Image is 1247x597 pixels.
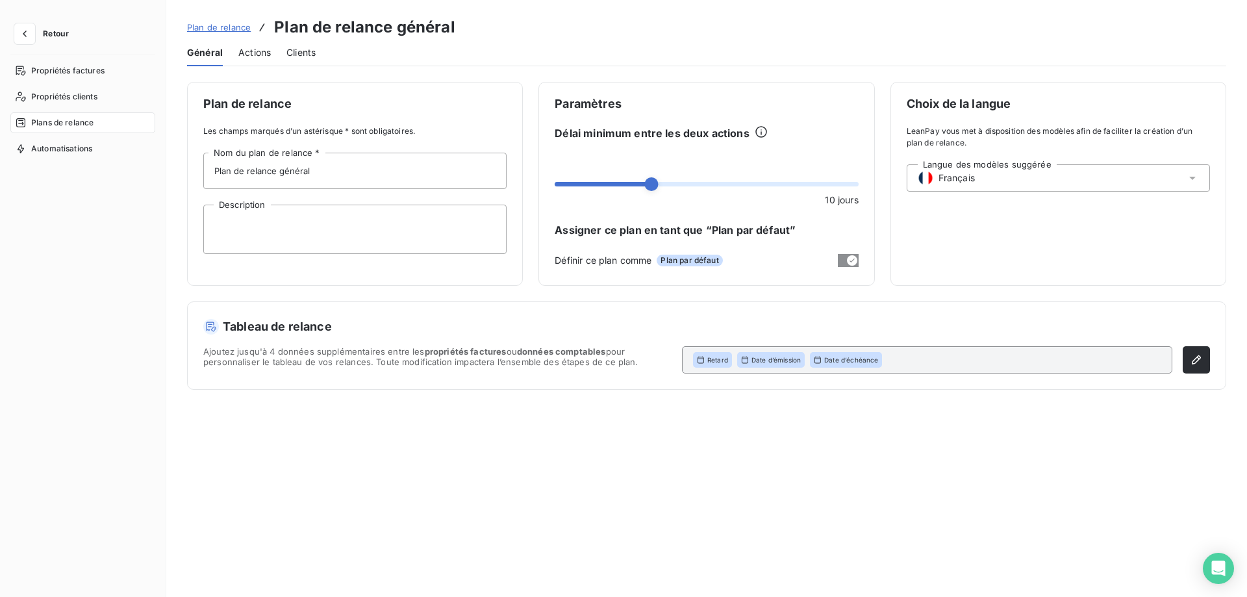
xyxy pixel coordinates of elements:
span: Plan de relance [187,22,251,32]
span: Actions [238,46,271,59]
button: Retour [10,23,79,44]
span: Les champs marqués d’un astérisque * sont obligatoires. [203,125,507,137]
span: Date d’émission [751,355,801,364]
h3: Plan de relance général [274,16,455,39]
span: Choix de la langue [907,98,1210,110]
h5: Tableau de relance [203,318,1210,336]
a: Plans de relance [10,112,155,133]
span: Définir ce plan comme [555,253,651,267]
span: Paramètres [555,98,858,110]
a: Propriétés clients [10,86,155,107]
a: Propriétés factures [10,60,155,81]
span: Clients [286,46,316,59]
span: propriétés factures [425,346,507,357]
span: Retour [43,30,69,38]
span: Propriétés clients [31,91,97,103]
input: placeholder [203,153,507,189]
span: LeanPay vous met à disposition des modèles afin de faciliter la création d’un plan de relance. [907,125,1210,149]
span: Retard [707,355,728,364]
span: Plans de relance [31,117,94,129]
span: Français [938,171,975,184]
span: Ajoutez jusqu'à 4 données supplémentaires entre les ou pour personnaliser le tableau de vos relan... [203,346,672,374]
div: Open Intercom Messenger [1203,553,1234,584]
span: Date d’échéance [824,355,878,364]
a: Automatisations [10,138,155,159]
span: Assigner ce plan en tant que “Plan par défaut” [555,222,858,238]
span: données comptables [517,346,606,357]
span: Plan de relance [203,98,507,110]
span: 10 jours [825,193,858,207]
span: Plan par défaut [657,255,722,266]
a: Plan de relance [187,21,251,34]
span: Automatisations [31,143,92,155]
span: Propriétés factures [31,65,105,77]
span: Délai minimum entre les deux actions [555,125,749,141]
span: Général [187,46,223,59]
